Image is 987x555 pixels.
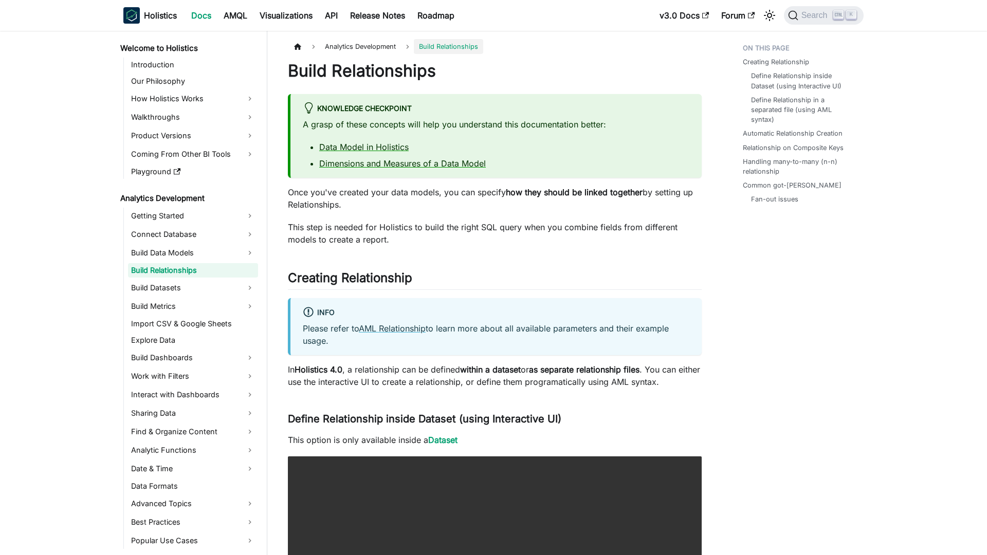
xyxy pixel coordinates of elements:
[319,142,409,152] a: Data Model in Holistics
[320,39,401,54] span: Analytics Development
[303,102,689,116] div: Knowledge Checkpoint
[743,180,842,190] a: Common got-[PERSON_NAME]
[113,31,267,555] nav: Docs sidebar
[123,7,140,24] img: Holistics
[319,158,486,169] a: Dimensions and Measures of a Data Model
[715,7,761,24] a: Forum
[295,364,342,375] strong: Holistics 4.0
[128,164,258,179] a: Playground
[128,349,258,366] a: Build Dashboards
[303,306,689,320] div: info
[117,41,258,55] a: Welcome to Holistics
[217,7,253,24] a: AMQL
[128,333,258,347] a: Explore Data
[128,263,258,277] a: Build Relationships
[128,280,258,296] a: Build Datasets
[288,39,307,54] a: Home page
[117,191,258,206] a: Analytics Development
[506,187,643,197] strong: how they should be linked together
[253,7,319,24] a: Visualizations
[798,11,834,20] span: Search
[128,479,258,493] a: Data Formats
[128,90,258,107] a: How Holistics Works
[128,368,258,384] a: Work with Filters
[288,221,702,246] p: This step is needed for Holistics to build the right SQL query when you combine fields from diffe...
[653,7,715,24] a: v3.0 Docs
[414,39,483,54] span: Build Relationships
[761,7,778,24] button: Switch between dark and light mode (currently light mode)
[128,245,258,261] a: Build Data Models
[743,143,844,153] a: Relationship on Composite Keys
[128,532,258,549] a: Popular Use Cases
[303,322,689,347] p: Please refer to to learn more about all available parameters and their example usage.
[529,364,639,375] strong: as separate relationship files
[428,435,458,445] a: Dataset
[128,58,258,72] a: Introduction
[128,386,258,403] a: Interact with Dashboards
[128,208,258,224] a: Getting Started
[288,434,702,446] p: This option is only available inside a
[344,7,411,24] a: Release Notes
[288,270,702,290] h2: Creating Relationship
[751,95,853,125] a: Define Relationship in a separated file (using AML syntax)
[743,157,857,176] a: Handling many-to-many (n-n) relationship
[743,57,809,67] a: Creating Relationship
[846,10,856,20] kbd: K
[128,226,258,243] a: Connect Database
[128,405,258,421] a: Sharing Data
[359,323,426,334] a: AML Relationship
[128,514,258,530] a: Best Practices
[144,9,177,22] b: Holistics
[784,6,864,25] button: Search (Ctrl+K)
[128,146,258,162] a: Coming From Other BI Tools
[751,71,853,90] a: Define Relationship inside Dataset (using Interactive UI)
[743,128,843,138] a: Automatic Relationship Creation
[185,7,217,24] a: Docs
[288,413,702,425] h3: Define Relationship inside Dataset (using Interactive UI)
[123,7,177,24] a: HolisticsHolistics
[128,442,258,458] a: Analytic Functions
[128,109,258,125] a: Walkthroughs
[128,495,258,512] a: Advanced Topics
[288,61,702,81] h1: Build Relationships
[128,460,258,477] a: Date & Time
[319,7,344,24] a: API
[128,423,258,440] a: Find & Organize Content
[288,39,702,54] nav: Breadcrumbs
[128,298,258,314] a: Build Metrics
[460,364,521,375] strong: within a dataset
[288,186,702,211] p: Once you've created your data models, you can specify by setting up Relationships.
[128,317,258,331] a: Import CSV & Google Sheets
[128,127,258,144] a: Product Versions
[303,118,689,131] p: A grasp of these concepts will help you understand this documentation better:
[128,74,258,88] a: Our Philosophy
[288,363,702,388] p: In , a relationship can be defined or . You can either use the interactive UI to create a relatio...
[751,194,798,204] a: Fan-out issues
[411,7,461,24] a: Roadmap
